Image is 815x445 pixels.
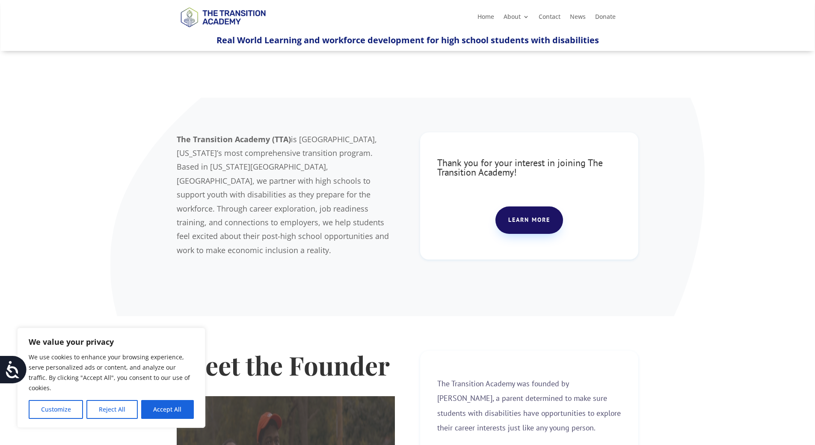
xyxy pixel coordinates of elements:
[182,348,390,382] strong: Meet the Founder
[177,134,291,144] b: The Transition Academy (TTA)
[141,400,194,419] button: Accept All
[595,14,616,23] a: Donate
[539,14,560,23] a: Contact
[29,400,83,419] button: Customize
[177,2,269,32] img: TTA Brand_TTA Primary Logo_Horizontal_Light BG
[495,206,563,234] a: Learn more
[437,376,621,443] p: The Transition Academy was founded by [PERSON_NAME], a parent determined to make sure students wi...
[29,352,194,393] p: We use cookies to enhance your browsing experience, serve personalized ads or content, and analyz...
[437,157,603,178] span: Thank you for your interest in joining The Transition Academy!
[177,26,269,34] a: Logo-Noticias
[86,400,137,419] button: Reject All
[570,14,586,23] a: News
[29,337,194,347] p: We value your privacy
[177,134,389,255] span: is [GEOGRAPHIC_DATA], [US_STATE]’s most comprehensive transition program. Based in [US_STATE][GEO...
[504,14,529,23] a: About
[216,34,599,46] span: Real World Learning and workforce development for high school students with disabilities
[477,14,494,23] a: Home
